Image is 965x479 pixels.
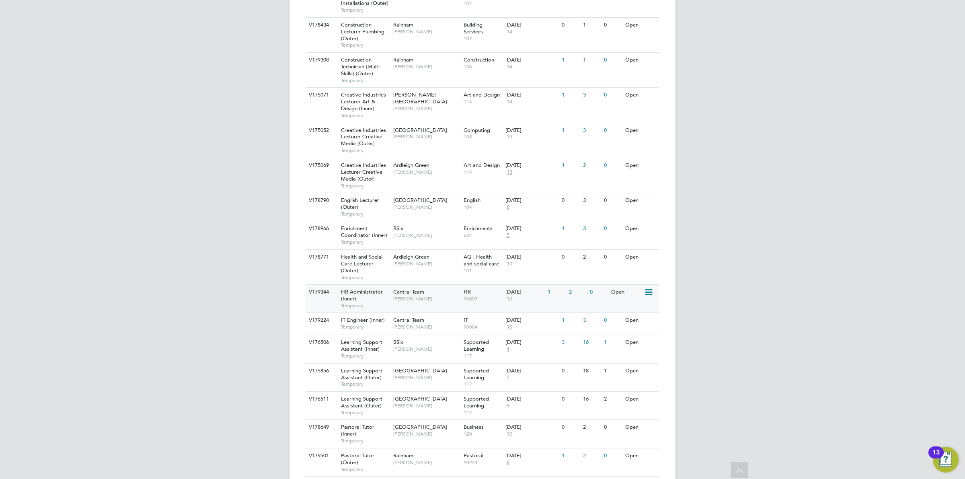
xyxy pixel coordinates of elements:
[393,134,460,140] span: [PERSON_NAME]
[581,313,602,328] div: 3
[393,64,460,70] span: [PERSON_NAME]
[341,274,389,281] span: Temporary
[602,158,623,173] div: 0
[602,18,623,33] div: 0
[581,221,602,236] div: 3
[602,123,623,138] div: 0
[581,193,602,208] div: 3
[393,91,447,105] span: [PERSON_NAME][GEOGRAPHIC_DATA]
[464,253,499,267] span: AG - Health and social care
[393,169,460,175] span: [PERSON_NAME]
[505,317,558,324] div: [DATE]
[505,396,558,403] div: [DATE]
[602,53,623,68] div: 0
[505,289,544,296] div: [DATE]
[581,123,602,138] div: 3
[341,409,389,416] span: Temporary
[567,285,588,300] div: 2
[505,403,511,409] span: 8
[464,91,500,98] span: Art and Design
[581,392,602,407] div: 16
[505,374,511,381] span: 7
[307,448,335,463] div: V179501
[602,364,623,378] div: 1
[623,313,658,328] div: Open
[505,261,513,267] span: 10
[505,339,558,346] div: [DATE]
[623,250,658,265] div: Open
[393,459,460,466] span: [PERSON_NAME]
[464,197,480,204] span: English
[602,335,623,350] div: 1
[341,395,382,409] span: Learning Support Assistant (Outer)
[588,285,609,300] div: 0
[307,88,335,103] div: V175071
[341,452,374,466] span: Pastoral Tutor (Outer)
[393,225,403,232] span: BSix
[623,392,658,407] div: Open
[505,225,558,232] div: [DATE]
[393,127,447,134] span: [GEOGRAPHIC_DATA]
[341,211,389,217] span: Temporary
[581,18,602,33] div: 1
[560,335,581,350] div: 3
[623,420,658,435] div: Open
[307,335,335,350] div: V176506
[341,339,382,352] span: Learning Support Assistant (Inner)
[560,123,581,138] div: 1
[623,193,658,208] div: Open
[393,367,447,374] span: [GEOGRAPHIC_DATA]
[560,313,581,328] div: 1
[581,250,602,265] div: 2
[623,221,658,236] div: Open
[560,448,581,463] div: 1
[505,99,513,105] span: 14
[393,403,460,409] span: [PERSON_NAME]
[341,288,383,302] span: HR Administrator (Inner)
[464,395,489,409] span: Supported Learning
[341,183,389,189] span: Temporary
[609,285,644,300] div: Open
[602,193,623,208] div: 0
[464,431,502,437] span: 120
[393,317,424,323] span: Central Team
[560,193,581,208] div: 0
[393,346,460,352] span: [PERSON_NAME]
[341,438,389,444] span: Temporary
[602,313,623,328] div: 0
[464,225,493,232] span: Enrichments
[393,395,447,402] span: [GEOGRAPHIC_DATA]
[393,374,460,381] span: [PERSON_NAME]
[393,56,413,63] span: Rainham
[464,324,502,330] span: 90004
[307,193,335,208] div: V178790
[560,18,581,33] div: 0
[341,324,389,330] span: Temporary
[307,123,335,138] div: V175052
[505,92,558,99] div: [DATE]
[341,147,389,154] span: Temporary
[505,368,558,374] div: [DATE]
[464,232,502,238] span: 224
[393,452,413,459] span: Rainham
[341,162,386,182] span: Creative Industries Lecturer Creative Media (Outer)
[341,381,389,387] span: Temporary
[464,317,468,323] span: IT
[341,302,389,309] span: Temporary
[505,127,558,134] div: [DATE]
[505,431,513,438] span: 10
[307,364,335,378] div: V175856
[581,53,602,68] div: 1
[341,466,389,473] span: Temporary
[341,353,389,359] span: Temporary
[393,423,447,430] span: [GEOGRAPHIC_DATA]
[602,420,623,435] div: 0
[307,313,335,328] div: V179224
[581,158,602,173] div: 2
[464,35,502,42] span: 107
[464,127,490,134] span: Computing
[623,335,658,350] div: Open
[932,452,940,463] div: 13
[505,22,558,29] div: [DATE]
[341,367,382,381] span: Learning Support Assistant (Outer)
